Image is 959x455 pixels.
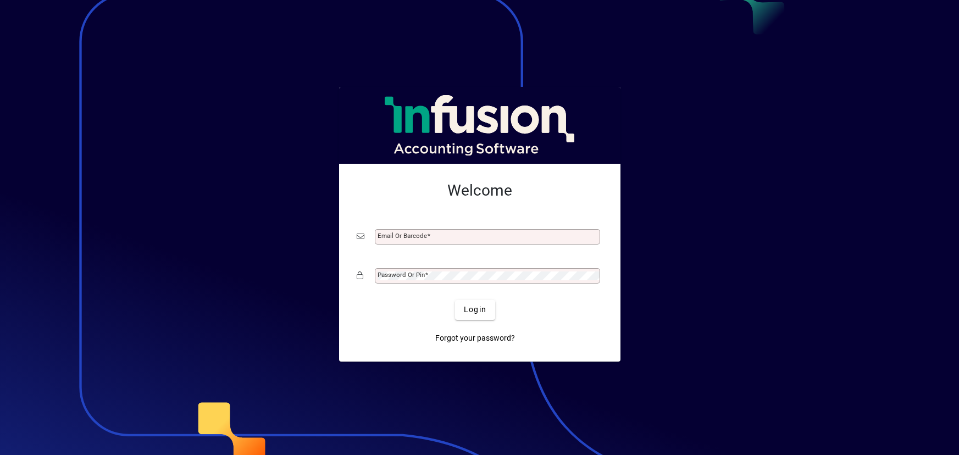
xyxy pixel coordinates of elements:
a: Forgot your password? [431,329,519,348]
mat-label: Password or Pin [378,271,425,279]
button: Login [455,300,495,320]
h2: Welcome [357,181,603,200]
mat-label: Email or Barcode [378,232,427,240]
span: Login [464,304,486,315]
span: Forgot your password? [435,332,515,344]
